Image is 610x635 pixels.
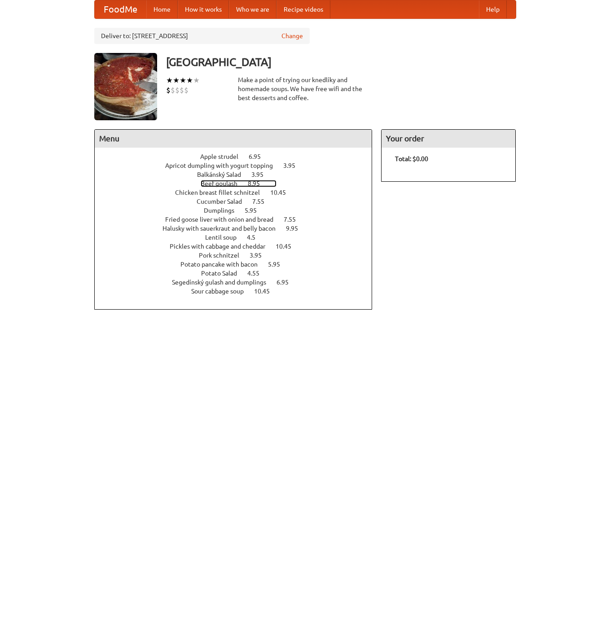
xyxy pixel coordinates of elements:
span: 4.5 [247,234,264,241]
a: Pork schnitzel 3.95 [199,252,278,259]
a: Cucumber Salad 7.55 [197,198,281,205]
a: Halusky with sauerkraut and belly bacon 9.95 [162,225,315,232]
li: $ [184,85,189,95]
h4: Menu [95,130,372,148]
span: Dumplings [204,207,243,214]
img: angular.jpg [94,53,157,120]
span: 10.45 [254,288,279,295]
li: ★ [193,75,200,85]
a: How it works [178,0,229,18]
span: Apple strudel [200,153,247,160]
span: Lentil soup [205,234,246,241]
span: 6.95 [249,153,270,160]
div: Deliver to: [STREET_ADDRESS] [94,28,310,44]
span: 5.95 [245,207,266,214]
span: Chicken breast fillet schnitzel [175,189,269,196]
a: Home [146,0,178,18]
a: Apple strudel 6.95 [200,153,277,160]
li: ★ [186,75,193,85]
span: 7.55 [252,198,273,205]
h3: [GEOGRAPHIC_DATA] [166,53,516,71]
a: Beef goulash 8.95 [201,180,276,187]
li: $ [171,85,175,95]
span: Pickles with cabbage and cheddar [170,243,274,250]
span: Beef goulash [201,180,246,187]
span: 4.55 [247,270,268,277]
a: Sour cabbage soup 10.45 [191,288,286,295]
span: 6.95 [276,279,298,286]
span: Potato pancake with bacon [180,261,267,268]
li: $ [166,85,171,95]
li: ★ [173,75,180,85]
a: Lentil soup 4.5 [205,234,272,241]
a: FoodMe [95,0,146,18]
a: Who we are [229,0,276,18]
span: Segedínský gulash and dumplings [172,279,275,286]
span: 7.55 [284,216,305,223]
a: Balkánský Salad 3.95 [197,171,280,178]
span: Potato Salad [201,270,246,277]
span: Apricot dumpling with yogurt topping [165,162,282,169]
a: Dumplings 5.95 [204,207,273,214]
span: 3.95 [251,171,272,178]
span: Halusky with sauerkraut and belly bacon [162,225,285,232]
li: $ [180,85,184,95]
span: Balkánský Salad [197,171,250,178]
a: Fried goose liver with onion and bread 7.55 [165,216,312,223]
span: 10.45 [270,189,295,196]
li: $ [175,85,180,95]
a: Potato Salad 4.55 [201,270,276,277]
a: Recipe videos [276,0,330,18]
a: Help [479,0,507,18]
a: Segedínský gulash and dumplings 6.95 [172,279,305,286]
span: 3.95 [283,162,304,169]
a: Potato pancake with bacon 5.95 [180,261,297,268]
a: Chicken breast fillet schnitzel 10.45 [175,189,303,196]
li: ★ [166,75,173,85]
h4: Your order [382,130,515,148]
li: ★ [180,75,186,85]
span: 8.95 [248,180,269,187]
a: Change [281,31,303,40]
a: Apricot dumpling with yogurt topping 3.95 [165,162,312,169]
span: 9.95 [286,225,307,232]
span: 5.95 [268,261,289,268]
span: Sour cabbage soup [191,288,253,295]
span: Fried goose liver with onion and bread [165,216,282,223]
span: 10.45 [276,243,300,250]
span: Pork schnitzel [199,252,248,259]
span: 3.95 [250,252,271,259]
a: Pickles with cabbage and cheddar 10.45 [170,243,308,250]
b: Total: $0.00 [395,155,428,162]
div: Make a point of trying our knedlíky and homemade soups. We have free wifi and the best desserts a... [238,75,373,102]
span: Cucumber Salad [197,198,251,205]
